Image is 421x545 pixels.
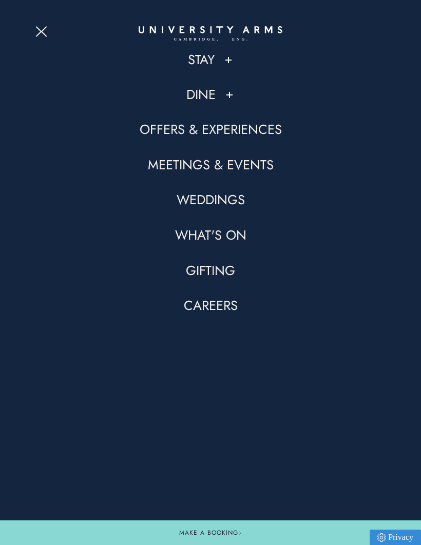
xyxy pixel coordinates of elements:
a: Careers [184,297,238,315]
img: Arrow icon [238,531,242,535]
a: What's On [175,227,246,244]
img: Privacy [377,533,386,542]
a: Stay [188,51,215,69]
a: Privacy [370,530,421,545]
button: Show/Hide Child Menu [223,55,234,65]
a: Weddings [177,191,245,209]
a: Meetings & Events [148,157,274,174]
a: Offers & Experiences [140,121,282,139]
button: Open Menu [35,26,50,34]
a: Home [139,26,282,42]
button: Show/Hide Child Menu [224,90,235,100]
a: Dine [186,86,216,104]
span: Make a Booking [179,528,242,537]
a: Gifting [186,262,235,280]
